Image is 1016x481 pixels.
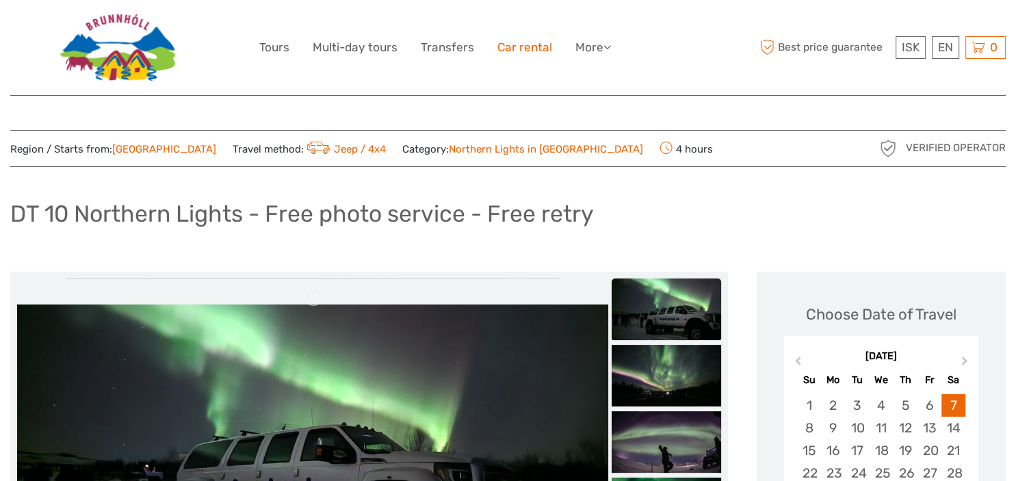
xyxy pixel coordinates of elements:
[313,38,398,57] a: Multi-day tours
[917,394,941,417] div: Choose Friday, March 6th, 2026
[797,439,821,462] div: Choose Sunday, March 15th, 2026
[10,200,594,228] h1: DT 10 Northern Lights - Free photo service - Free retry
[821,371,845,389] div: Mo
[894,394,917,417] div: Choose Thursday, March 5th, 2026
[870,371,894,389] div: We
[894,371,917,389] div: Th
[612,278,721,340] img: c5ee916af8114c9491d2860862d4b955_slider_thumbnail.jpeg
[112,143,216,155] a: [GEOGRAPHIC_DATA]
[845,439,869,462] div: Choose Tuesday, March 17th, 2026
[233,139,386,158] span: Travel method:
[575,38,611,57] a: More
[56,10,184,85] img: 842-d8486d28-25b1-4ae4-99a1-80b19c3c040c_logo_big.jpg
[941,371,965,389] div: Sa
[870,394,894,417] div: Choose Wednesday, March 4th, 2026
[449,143,643,155] a: Northern Lights in [GEOGRAPHIC_DATA]
[402,142,643,157] span: Category:
[988,40,1000,54] span: 0
[845,394,869,417] div: Choose Tuesday, March 3rd, 2026
[660,139,713,158] span: 4 hours
[157,21,174,38] button: Open LiveChat chat widget
[902,40,920,54] span: ISK
[797,394,821,417] div: Choose Sunday, March 1st, 2026
[821,417,845,439] div: Choose Monday, March 9th, 2026
[941,394,965,417] div: Choose Saturday, March 7th, 2026
[941,417,965,439] div: Choose Saturday, March 14th, 2026
[259,38,289,57] a: Tours
[785,353,807,375] button: Previous Month
[917,439,941,462] div: Choose Friday, March 20th, 2026
[797,371,821,389] div: Su
[612,411,721,473] img: 5fbbd7aed5a74b0ca8e24c2910080f3b_slider_thumbnail.jpeg
[894,439,917,462] div: Choose Thursday, March 19th, 2026
[906,141,1006,155] span: Verified Operator
[821,394,845,417] div: Choose Monday, March 2nd, 2026
[797,417,821,439] div: Choose Sunday, March 8th, 2026
[870,417,894,439] div: Choose Wednesday, March 11th, 2026
[304,143,386,155] a: Jeep / 4x4
[932,36,959,59] div: EN
[10,142,216,157] span: Region / Starts from:
[19,24,155,35] p: We're away right now. Please check back later!
[784,350,978,364] div: [DATE]
[757,36,892,59] span: Best price guarantee
[806,304,956,325] div: Choose Date of Travel
[421,38,474,57] a: Transfers
[894,417,917,439] div: Choose Thursday, March 12th, 2026
[612,345,721,406] img: e097dcb2fee6491e84c397cf3870e005_slider_thumbnail.jpeg
[845,371,869,389] div: Tu
[917,371,941,389] div: Fr
[870,439,894,462] div: Choose Wednesday, March 18th, 2026
[845,417,869,439] div: Choose Tuesday, March 10th, 2026
[955,353,977,375] button: Next Month
[877,138,899,159] img: verified_operator_grey_128.png
[917,417,941,439] div: Choose Friday, March 13th, 2026
[821,439,845,462] div: Choose Monday, March 16th, 2026
[497,38,552,57] a: Car rental
[941,439,965,462] div: Choose Saturday, March 21st, 2026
